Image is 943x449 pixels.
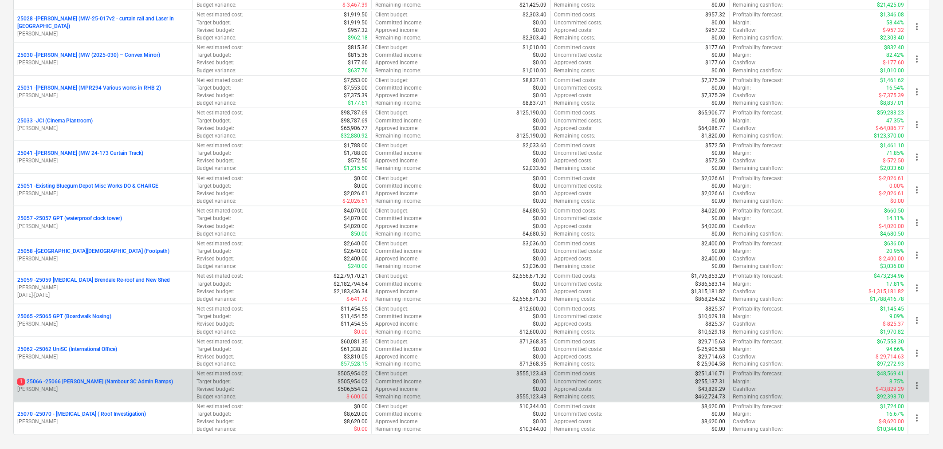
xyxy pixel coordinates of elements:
p: Approved costs : [554,157,593,165]
div: 25051 -Existing Bluegum Depot Misc Works DO & CHARGE[PERSON_NAME] [17,182,189,197]
p: Profitability forecast : [733,11,783,19]
p: [PERSON_NAME] [17,418,189,426]
p: Uncommitted costs : [554,19,603,27]
p: Committed costs : [554,175,597,182]
p: $2,026.61 [702,175,726,182]
p: Net estimated cost : [196,77,243,84]
p: [PERSON_NAME] [17,386,189,394]
p: $4,680.50 [880,230,904,238]
p: 25070 - 25070 - [MEDICAL_DATA] ( Roof Investigation) [17,411,146,418]
div: 125066 -25066 [PERSON_NAME] (Nambour SC Admin Ramps)[PERSON_NAME] [17,378,189,394]
p: $0.00 [891,197,904,205]
p: Revised budget : [196,27,234,34]
p: $1,010.00 [523,44,547,51]
p: Net estimated cost : [196,109,243,117]
p: 25065 - 25065 GPT (Boardwalk Nosing) [17,313,111,320]
span: more_vert [912,217,923,228]
p: Remaining costs : [554,165,596,172]
p: $0.00 [533,190,547,197]
div: 25033 -JCI (Cinema Plantroom)[PERSON_NAME] [17,117,189,132]
p: $3,036.00 [523,240,547,248]
p: $2,026.61 [702,190,726,197]
p: Approved income : [375,157,419,165]
p: $0.00 [712,51,726,59]
p: 58.44% [887,19,904,27]
p: $4,680.50 [523,230,547,238]
div: 25057 -25057 GPT (waterproof clock tower)[PERSON_NAME] [17,215,189,230]
p: Net estimated cost : [196,44,243,51]
div: 25058 -[GEOGRAPHIC_DATA][DEMOGRAPHIC_DATA] (Footpath)[PERSON_NAME] [17,248,189,263]
p: $0.00 [533,84,547,92]
p: Cashflow : [733,223,757,230]
p: Remaining costs : [554,197,596,205]
p: $98,787.69 [341,117,368,125]
p: Approved income : [375,223,419,230]
p: Net estimated cost : [196,142,243,150]
p: Cashflow : [733,190,757,197]
p: $32,880.92 [341,132,368,140]
p: $832.40 [884,44,904,51]
div: 25065 -25065 GPT (Boardwalk Nosing)[PERSON_NAME] [17,313,189,328]
p: $957.32 [706,27,726,34]
p: Remaining costs : [554,67,596,75]
p: $2,033.60 [880,165,904,172]
p: $7,375.39 [702,92,726,99]
p: [PERSON_NAME] [17,353,189,361]
p: Committed income : [375,150,423,157]
p: $4,070.00 [344,215,368,222]
p: $2,303.40 [523,11,547,19]
p: $65,906.77 [341,125,368,132]
p: $0.00 [712,99,726,107]
p: Target budget : [196,215,231,222]
p: [DATE] - [DATE] [17,291,189,299]
p: $0.00 [712,67,726,75]
p: Remaining income : [375,132,421,140]
p: $7,375.39 [344,92,368,99]
p: Cashflow : [733,92,757,99]
p: Remaining income : [375,67,421,75]
p: 0.00% [890,182,904,190]
p: Profitability forecast : [733,109,783,117]
span: more_vert [912,152,923,162]
p: 25033 - JCI (Cinema Plantroom) [17,117,93,125]
p: $2,026.61 [344,190,368,197]
p: $962.18 [348,34,368,42]
p: $-2,026.61 [879,175,904,182]
p: Committed costs : [554,142,597,150]
p: 25030 - [PERSON_NAME] (MW (2025-030) – Convex Mirror) [17,51,160,59]
p: $1,919.50 [344,19,368,27]
p: Remaining income : [375,230,421,238]
p: [PERSON_NAME] [17,190,189,197]
p: $1,346.08 [880,11,904,19]
p: $1,215.50 [344,165,368,172]
p: $1,788.00 [344,142,368,150]
p: $4,070.00 [344,207,368,215]
p: Approved income : [375,59,419,67]
span: more_vert [912,21,923,32]
p: $636.00 [884,240,904,248]
p: $4,020.00 [702,223,726,230]
p: Committed costs : [554,11,597,19]
p: Net estimated cost : [196,11,243,19]
p: $0.00 [354,182,368,190]
p: Committed income : [375,215,423,222]
p: [PERSON_NAME] [17,157,189,165]
span: 1 [17,378,25,386]
p: Target budget : [196,84,231,92]
p: Client budget : [375,240,409,248]
p: $1,919.50 [344,11,368,19]
p: $1,788.00 [344,150,368,157]
p: $177.60 [706,44,726,51]
p: $2,640.00 [344,248,368,255]
p: 14.11% [887,215,904,222]
p: $2,400.00 [702,240,726,248]
p: $660.50 [884,207,904,215]
p: $0.00 [533,27,547,34]
p: Remaining costs : [554,99,596,107]
p: Committed income : [375,84,423,92]
p: Remaining cashflow : [733,34,783,42]
p: Margin : [733,150,751,157]
p: $1,461.10 [880,142,904,150]
p: Committed income : [375,51,423,59]
p: $-7,375.39 [879,92,904,99]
